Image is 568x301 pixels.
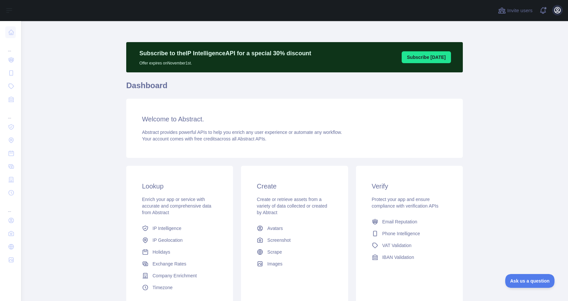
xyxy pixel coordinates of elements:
a: IP Geolocation [139,234,220,246]
div: ... [5,200,16,213]
a: Screenshot [254,234,335,246]
div: ... [5,39,16,53]
a: IBAN Validation [369,251,450,263]
a: Images [254,258,335,270]
span: IP Geolocation [153,237,183,243]
p: Offer expires on November 1st. [139,58,311,66]
div: ... [5,107,16,120]
a: Email Reputation [369,216,450,228]
span: Email Reputation [382,218,417,225]
span: Holidays [153,249,170,255]
button: Subscribe [DATE] [402,51,451,63]
h3: Welcome to Abstract. [142,114,447,124]
span: Images [267,261,282,267]
h3: Verify [372,182,447,191]
h1: Dashboard [126,80,463,96]
p: Subscribe to the IP Intelligence API for a special 30 % discount [139,49,311,58]
span: Enrich your app or service with accurate and comprehensive data from Abstract [142,197,211,215]
span: Timezone [153,284,173,291]
span: IBAN Validation [382,254,414,261]
h3: Lookup [142,182,217,191]
span: Your account comes with across all Abstract APIs. [142,136,266,141]
span: Exchange Rates [153,261,186,267]
span: VAT Validation [382,242,412,249]
a: Phone Intelligence [369,228,450,239]
a: Avatars [254,222,335,234]
span: Phone Intelligence [382,230,420,237]
a: IP Intelligence [139,222,220,234]
a: Scrape [254,246,335,258]
span: IP Intelligence [153,225,181,232]
span: Abstract provides powerful APIs to help you enrich any user experience or automate any workflow. [142,130,342,135]
a: VAT Validation [369,239,450,251]
button: Invite users [497,5,534,16]
span: Create or retrieve assets from a variety of data collected or created by Abtract [257,197,327,215]
span: Avatars [267,225,283,232]
a: Company Enrichment [139,270,220,282]
h3: Create [257,182,332,191]
span: Protect your app and ensure compliance with verification APIs [372,197,438,209]
span: free credits [194,136,217,141]
span: Invite users [507,7,532,14]
span: Scrape [267,249,282,255]
a: Timezone [139,282,220,293]
span: Company Enrichment [153,272,197,279]
a: Holidays [139,246,220,258]
iframe: Toggle Customer Support [505,274,555,288]
span: Screenshot [267,237,291,243]
a: Exchange Rates [139,258,220,270]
